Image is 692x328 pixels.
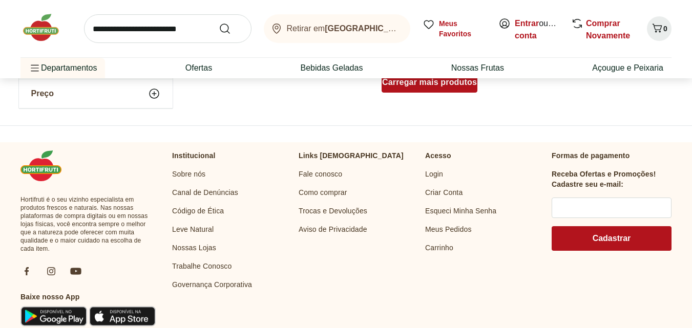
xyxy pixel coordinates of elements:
img: App Store Icon [89,306,156,326]
h3: Cadastre seu e-mail: [552,179,623,189]
span: Hortifruti é o seu vizinho especialista em produtos frescos e naturais. Nas nossas plataformas de... [20,195,156,253]
a: Carregar mais produtos [382,72,477,97]
a: Nossas Lojas [172,243,216,253]
a: Carrinho [425,243,453,253]
a: Sobre nós [172,169,205,179]
a: Aviso de Privacidade [299,224,367,234]
p: Formas de pagamento [552,150,672,161]
p: Links [DEMOGRAPHIC_DATA] [299,150,404,161]
a: Canal de Denúncias [172,187,238,198]
img: fb [20,265,33,277]
h3: Receba Ofertas e Promoções! [552,169,656,179]
span: Carregar mais produtos [382,78,477,86]
span: Meus Favoritos [439,18,486,39]
img: ytb [70,265,82,277]
a: Meus Pedidos [425,224,472,234]
a: Meus Favoritos [423,18,486,39]
a: Trabalhe Conosco [172,261,232,271]
a: Nossas Frutas [451,62,504,74]
a: Fale conosco [299,169,342,179]
a: Governança Corporativa [172,279,252,290]
h3: Baixe nosso App [20,292,156,302]
button: Submit Search [219,23,243,35]
button: Menu [29,56,41,80]
span: Preço [31,89,54,99]
a: Login [425,169,443,179]
a: Esqueci Minha Senha [425,206,496,216]
a: Criar Conta [425,187,463,198]
b: [GEOGRAPHIC_DATA]/[GEOGRAPHIC_DATA] [325,24,502,33]
p: Acesso [425,150,451,161]
a: Açougue e Peixaria [592,62,663,74]
a: Trocas e Devoluções [299,206,367,216]
button: Retirar em[GEOGRAPHIC_DATA]/[GEOGRAPHIC_DATA] [264,14,410,43]
button: Carrinho [647,16,672,41]
span: Departamentos [29,56,97,80]
a: Bebidas Geladas [301,62,363,74]
span: 0 [663,25,667,33]
a: Entrar [515,19,539,28]
img: Google Play Icon [20,306,87,326]
a: Ofertas [185,62,212,74]
span: ou [515,17,560,42]
input: search [84,14,251,43]
span: Cadastrar [593,234,631,243]
img: ig [45,265,57,277]
a: Comprar Novamente [586,19,630,40]
a: Leve Natural [172,224,214,234]
img: Hortifruti [20,150,72,181]
button: Cadastrar [552,226,672,251]
a: Como comprar [299,187,347,198]
img: Hortifruti [20,12,72,43]
a: Código de Ética [172,206,224,216]
button: Preço [19,79,173,108]
p: Institucional [172,150,216,161]
span: Retirar em [287,24,400,33]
